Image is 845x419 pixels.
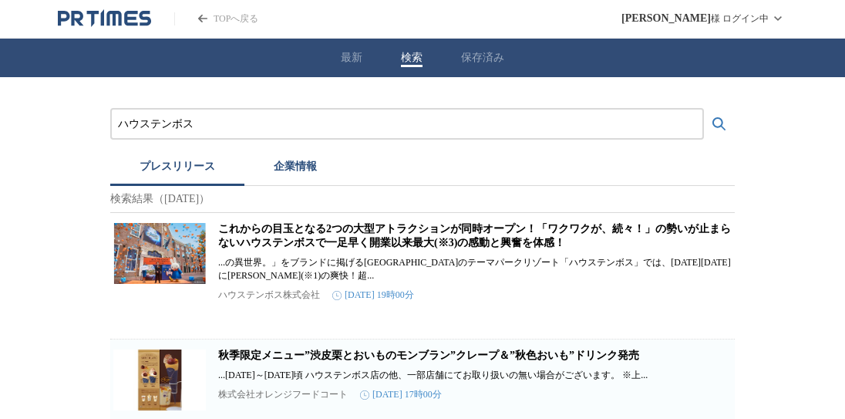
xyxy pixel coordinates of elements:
[332,289,414,302] time: [DATE] 19時00分
[360,388,442,401] time: [DATE] 17時00分
[58,9,151,28] a: PR TIMESのトップページはこちら
[341,51,362,65] button: 最新
[401,51,422,65] button: 検索
[244,152,346,186] button: 企業情報
[110,186,735,213] p: 検索結果（[DATE]）
[218,388,348,401] p: 株式会社オレンジフードコート
[218,369,732,382] p: ...[DATE]～[DATE]頃 ハウステンボス店の他、一部店舗にてお取り扱いの無い場合がございます。 ※上...
[461,51,504,65] button: 保存済み
[704,109,735,140] button: 検索する
[110,152,244,186] button: プレスリリース
[621,12,711,25] span: [PERSON_NAME]
[174,12,258,25] a: PR TIMESのトップページはこちら
[218,256,732,282] p: ...の異世界。」をブランドに掲げる[GEOGRAPHIC_DATA]のテーマパークリゾート「ハウステンボス」では、[DATE][DATE]に[PERSON_NAME](※1)の爽快！超...
[218,289,320,302] p: ハウステンボス株式会社
[218,350,639,361] a: 秋季限定メニュー”渋皮栗とおいものモンブラン”クレープ＆”秋色おいも”ドリンク発売
[118,116,696,133] input: プレスリリースおよび企業を検索する
[218,223,731,248] a: これからの目玉となる2つの大型アトラクションが同時オープン！「ワクワクが、続々！」の勢いが止まらないハウステンボスで一足早く開業以来最大(※3)の感動と興奮を体感！
[113,222,206,284] img: これからの目玉となる2つの大型アトラクションが同時オープン！「ワクワクが、続々！」の勢いが止まらないハウステンボスで一足早く開業以来最大(※3)の感動と興奮を体感！
[113,349,206,411] img: 秋季限定メニュー”渋皮栗とおいものモンブラン”クレープ＆”秋色おいも”ドリンク発売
